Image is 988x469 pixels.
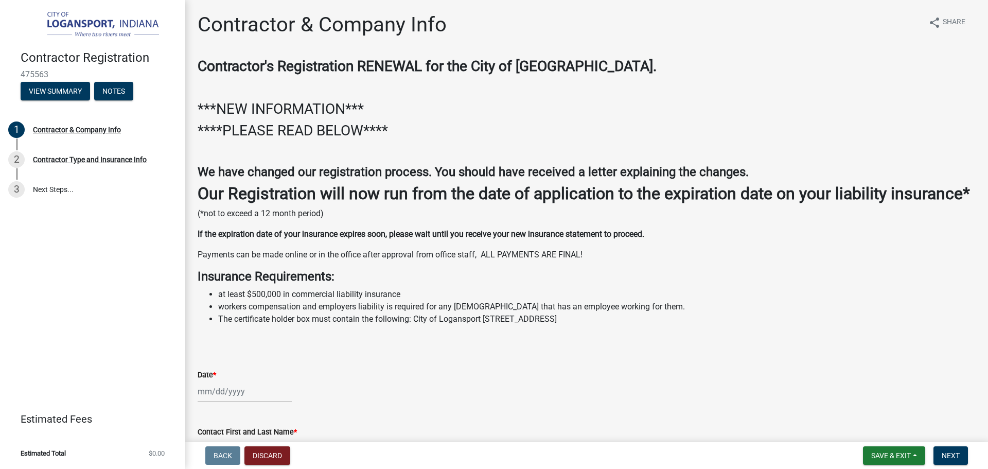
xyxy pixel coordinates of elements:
strong: Insurance Requirements: [198,269,334,284]
div: Contractor Type and Insurance Info [33,156,147,163]
span: $0.00 [149,450,165,457]
li: workers compensation and employers liability is required for any [DEMOGRAPHIC_DATA] that has an e... [218,301,976,313]
span: Share [943,16,965,29]
strong: Contractor's Registration RENEWAL for the City of [GEOGRAPHIC_DATA]. [198,58,657,75]
button: Back [205,446,240,465]
button: Discard [244,446,290,465]
wm-modal-confirm: Summary [21,88,90,96]
div: 1 [8,121,25,138]
h1: Contractor & Company Info [198,12,447,37]
strong: We have changed our registration process. You should have received a letter explaining the changes. [198,165,749,179]
p: Payments can be made online or in the office after approval from office staff, ALL PAYMENTS ARE F... [198,249,976,261]
button: Save & Exit [863,446,925,465]
img: City of Logansport, Indiana [21,11,169,40]
i: share [928,16,941,29]
label: Date [198,372,216,379]
span: 475563 [21,70,165,79]
span: Estimated Total [21,450,66,457]
button: shareShare [920,12,974,32]
a: Estimated Fees [8,409,169,429]
wm-modal-confirm: Notes [94,88,133,96]
strong: If the expiration date of your insurance expires soon, please wait until you receive your new ins... [198,229,644,239]
div: Contractor & Company Info [33,126,121,133]
li: The certificate holder box must contain the following: City of Logansport [STREET_ADDRESS] [218,313,976,325]
button: Next [933,446,968,465]
input: mm/dd/yyyy [198,381,292,402]
span: Save & Exit [871,451,911,460]
div: 3 [8,181,25,198]
button: View Summary [21,82,90,100]
strong: Our Registration will now run from the date of application to the expiration date on your liabili... [198,184,970,203]
h4: Contractor Registration [21,50,177,65]
button: Notes [94,82,133,100]
span: Next [942,451,960,460]
li: at least $500,000 in commercial liability insurance [218,288,976,301]
div: 2 [8,151,25,168]
span: Back [214,451,232,460]
p: (*not to exceed a 12 month period) [198,207,976,220]
label: Contact First and Last Name [198,429,297,436]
